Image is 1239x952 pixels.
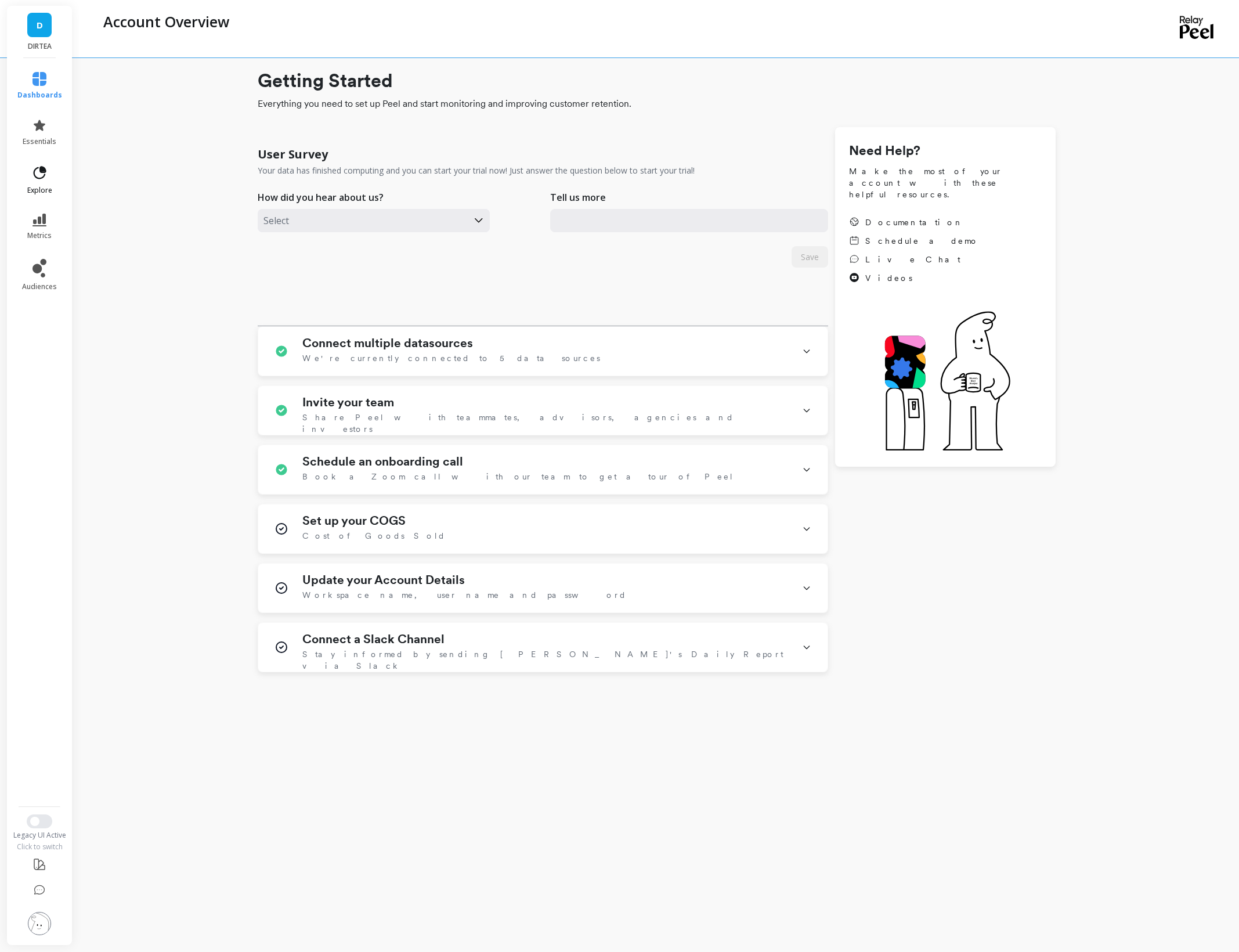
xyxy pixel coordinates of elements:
[865,254,960,265] span: Live Chat
[302,352,600,364] span: We're currently connected to 5 data sources
[17,91,62,100] span: dashboards
[19,42,61,51] p: DIRTEA
[302,530,446,542] span: Cost of Goods Sold
[22,282,57,291] span: audiences
[302,573,465,587] h1: Update your Account Details
[302,336,473,350] h1: Connect multiple datasources
[849,272,979,284] a: Videos
[865,272,912,284] span: Videos
[258,146,328,163] h1: User Survey
[302,514,406,528] h1: Set up your COGS
[6,831,74,840] div: Legacy UI Active
[849,217,979,228] a: Documentation
[302,648,788,672] span: Stay informed by sending [PERSON_NAME]'s Daily Report via Slack
[302,471,734,482] span: Book a Zoom call with our team to get a tour of Peel
[258,190,384,204] p: How did you hear about us?
[258,97,1056,111] span: Everything you need to set up Peel and start monitoring and improving customer retention.
[258,165,695,176] p: Your data has finished computing and you can start your trial now! Just answer the question below...
[849,165,1042,200] span: Make the most of your account with these helpful resources.
[302,632,445,646] h1: Connect a Slack Channel
[27,231,52,240] span: metrics
[6,842,74,852] div: Click to switch
[865,235,979,247] span: Schedule a demo
[23,137,56,146] span: essentials
[37,19,43,32] span: D
[258,67,1056,95] h1: Getting Started
[302,412,788,435] span: Share Peel with teammates, advisors, agencies and investors
[849,235,979,247] a: Schedule a demo
[550,190,606,204] p: Tell us more
[103,12,229,31] p: Account Overview
[27,814,52,828] button: Switch to New UI
[28,912,51,935] img: profile picture
[27,186,52,195] span: explore
[302,589,627,601] span: Workspace name, user name and password
[302,455,463,468] h1: Schedule an onboarding call
[849,141,1042,161] h1: Need Help?
[302,395,394,409] h1: Invite your team
[865,217,964,228] span: Documentation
